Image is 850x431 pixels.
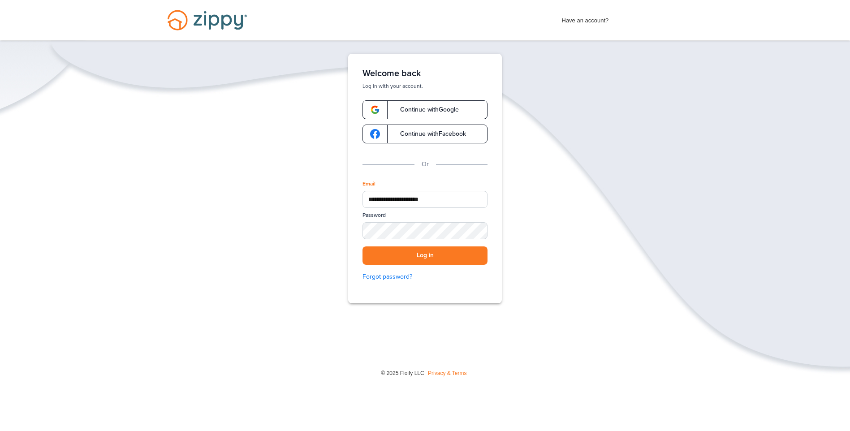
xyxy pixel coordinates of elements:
a: google-logoContinue withFacebook [362,125,488,143]
span: Have an account? [562,11,609,26]
span: Continue with Google [391,107,459,113]
img: google-logo [370,105,380,115]
p: Or [422,159,429,169]
a: Forgot password? [362,272,488,282]
img: google-logo [370,129,380,139]
span: © 2025 Floify LLC [381,370,424,376]
h1: Welcome back [362,68,488,79]
a: google-logoContinue withGoogle [362,100,488,119]
label: Password [362,211,386,219]
button: Log in [362,246,488,265]
a: Privacy & Terms [428,370,466,376]
input: Password [362,222,488,239]
p: Log in with your account. [362,82,488,90]
label: Email [362,180,375,188]
span: Continue with Facebook [391,131,466,137]
input: Email [362,191,488,208]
